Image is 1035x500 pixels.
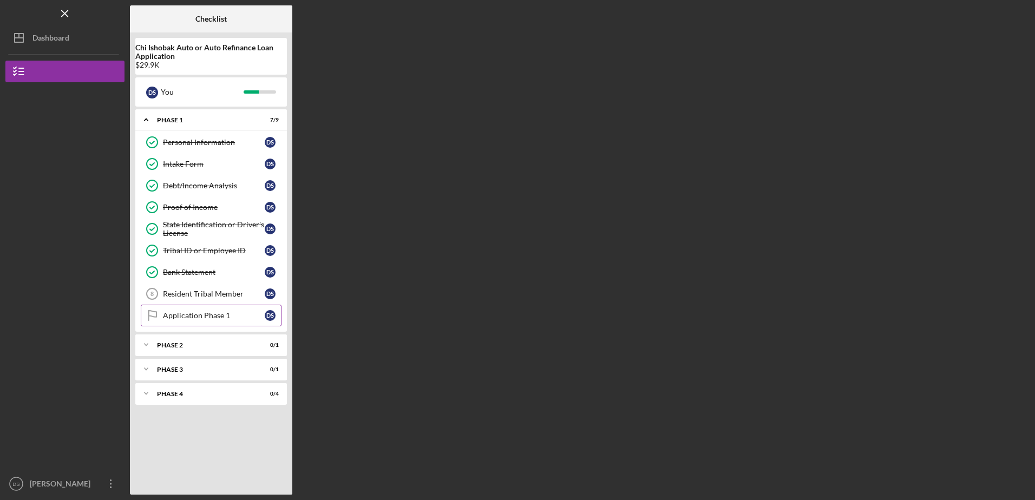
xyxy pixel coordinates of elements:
a: Bank StatementDS [141,261,281,283]
div: Phase 2 [157,342,252,348]
a: State Identification or Driver's LicenseDS [141,218,281,240]
div: D S [265,223,276,234]
div: Phase 4 [157,391,252,397]
div: Tribal ID or Employee ID [163,246,265,255]
b: Checklist [195,15,227,23]
div: D S [265,267,276,278]
div: D S [265,310,276,321]
div: 0 / 4 [259,391,279,397]
div: D S [146,87,158,98]
div: Bank Statement [163,268,265,277]
tspan: 8 [150,291,154,297]
a: Personal InformationDS [141,131,281,153]
a: Debt/Income AnalysisDS [141,175,281,196]
a: Intake FormDS [141,153,281,175]
div: Phase 1 [157,117,252,123]
div: D S [265,180,276,191]
div: D S [265,202,276,213]
text: DS [12,481,19,487]
b: Chi Ishobak Auto or Auto Refinance Loan Application [135,43,287,61]
a: Application Phase 1DS [141,305,281,326]
div: Resident Tribal Member [163,290,265,298]
div: Proof of Income [163,203,265,212]
div: 7 / 9 [259,117,279,123]
button: DS[PERSON_NAME] [5,473,125,495]
a: 8Resident Tribal MemberDS [141,283,281,305]
div: Debt/Income Analysis [163,181,265,190]
div: Intake Form [163,160,265,168]
div: Phase 3 [157,366,252,373]
div: Dashboard [32,27,69,51]
button: Dashboard [5,27,125,49]
div: 0 / 1 [259,342,279,348]
div: D S [265,137,276,148]
div: D S [265,288,276,299]
a: Tribal ID or Employee IDDS [141,240,281,261]
div: State Identification or Driver's License [163,220,265,238]
div: D S [265,245,276,256]
div: [PERSON_NAME] [27,473,97,497]
div: Personal Information [163,138,265,147]
div: D S [265,159,276,169]
div: Application Phase 1 [163,311,265,320]
div: $29.9K [135,61,287,69]
a: Proof of IncomeDS [141,196,281,218]
div: You [161,83,244,101]
div: 0 / 1 [259,366,279,373]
